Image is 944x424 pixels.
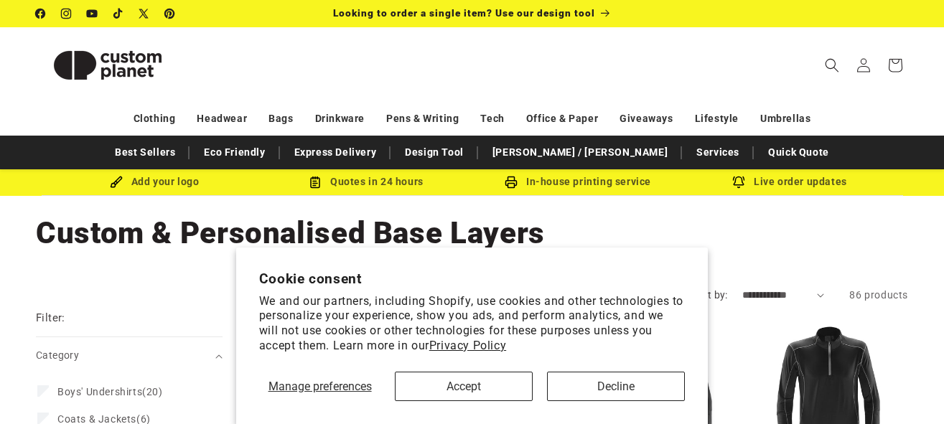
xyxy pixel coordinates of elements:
span: Manage preferences [268,380,372,393]
a: Giveaways [620,106,673,131]
p: We and our partners, including Shopify, use cookies and other technologies to personalize your ex... [259,294,686,354]
img: In-house printing [505,176,518,189]
a: Clothing [134,106,176,131]
a: Express Delivery [287,140,384,165]
span: 86 products [849,289,908,301]
a: Eco Friendly [197,140,272,165]
div: Quotes in 24 hours [261,173,472,191]
a: Headwear [197,106,247,131]
div: Add your logo [49,173,261,191]
a: Drinkware [315,106,365,131]
a: Office & Paper [526,106,598,131]
a: Best Sellers [108,140,182,165]
a: Bags [268,106,293,131]
span: Looking to order a single item? Use our design tool [333,7,595,19]
img: Order updates [732,176,745,189]
button: Decline [547,372,685,401]
h2: Cookie consent [259,270,686,287]
a: Quick Quote [761,140,836,165]
img: Brush Icon [110,176,123,189]
button: Manage preferences [259,372,381,401]
a: Design Tool [398,140,471,165]
img: Custom Planet [36,33,179,98]
iframe: Chat Widget [872,355,944,424]
summary: Category (0 selected) [36,337,223,374]
label: Sort by: [692,289,728,301]
div: In-house printing service [472,173,684,191]
a: Pens & Writing [386,106,459,131]
button: Accept [395,372,533,401]
span: (20) [57,385,163,398]
summary: Search [816,50,848,81]
a: Privacy Policy [429,339,506,352]
span: Boys' Undershirts [57,386,142,397]
a: Services [689,140,747,165]
a: Custom Planet [31,27,185,103]
a: [PERSON_NAME] / [PERSON_NAME] [485,140,675,165]
h1: Custom & Personalised Base Layers [36,214,908,253]
a: Lifestyle [695,106,739,131]
div: Live order updates [684,173,896,191]
h2: Filter: [36,310,65,326]
a: Tech [480,106,504,131]
a: Umbrellas [760,106,810,131]
span: Category [36,349,79,361]
img: Order Updates Icon [309,176,322,189]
